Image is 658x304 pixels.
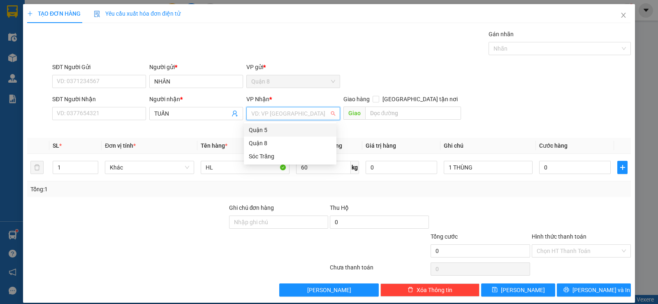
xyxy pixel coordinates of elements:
[343,107,365,120] span: Giao
[379,95,461,104] span: [GEOGRAPHIC_DATA] tận nơi
[307,285,351,295] span: [PERSON_NAME]
[30,185,255,194] div: Tổng: 1
[279,283,378,297] button: [PERSON_NAME]
[249,125,331,135] div: Quận 5
[201,142,227,149] span: Tên hàng
[330,204,349,211] span: Thu Hộ
[4,44,57,53] li: VP Quận 8
[489,31,514,37] label: Gán nhãn
[612,4,635,27] button: Close
[246,121,340,130] div: Văn phòng không hợp lệ
[27,11,33,16] span: plus
[4,55,10,61] span: environment
[149,63,243,72] div: Người gửi
[408,287,413,293] span: delete
[249,152,331,161] div: Sóc Trăng
[620,12,627,19] span: close
[53,142,59,149] span: SL
[105,142,136,149] span: Đơn vị tính
[229,204,274,211] label: Ghi chú đơn hàng
[246,63,340,72] div: VP gửi
[440,138,536,154] th: Ghi chú
[4,4,119,35] li: Vĩnh Thành (Sóc Trăng)
[149,95,243,104] div: Người nhận
[366,161,437,174] input: 0
[229,216,328,229] input: Ghi chú đơn hàng
[30,161,44,174] button: delete
[444,161,533,174] input: Ghi Chú
[539,142,568,149] span: Cước hàng
[563,287,569,293] span: printer
[52,95,146,104] div: SĐT Người Nhận
[249,139,331,148] div: Quận 8
[617,161,628,174] button: plus
[110,161,189,174] span: Khác
[94,10,181,17] span: Yêu cầu xuất hóa đơn điện tử
[57,44,109,53] li: VP Sóc Trăng
[532,233,586,240] label: Hình thức thanh toán
[329,263,430,277] div: Chưa thanh toán
[380,283,480,297] button: deleteXóa Thông tin
[232,110,238,117] span: user-add
[557,283,631,297] button: printer[PERSON_NAME] và In
[481,283,555,297] button: save[PERSON_NAME]
[201,161,290,174] input: VD: Bàn, Ghế
[492,287,498,293] span: save
[244,137,336,150] div: Quận 8
[501,285,545,295] span: [PERSON_NAME]
[52,63,146,72] div: SĐT Người Gửi
[246,96,269,102] span: VP Nhận
[572,285,630,295] span: [PERSON_NAME] và In
[366,142,396,149] span: Giá trị hàng
[244,123,336,137] div: Quận 5
[365,107,461,120] input: Dọc đường
[251,75,335,88] span: Quận 8
[351,161,359,174] span: kg
[94,11,100,17] img: icon
[244,150,336,163] div: Sóc Trăng
[4,4,33,33] img: logo.jpg
[343,96,370,102] span: Giao hàng
[57,55,63,61] span: environment
[431,233,458,240] span: Tổng cước
[618,164,627,171] span: plus
[27,10,81,17] span: TẠO ĐƠN HÀNG
[417,285,452,295] span: Xóa Thông tin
